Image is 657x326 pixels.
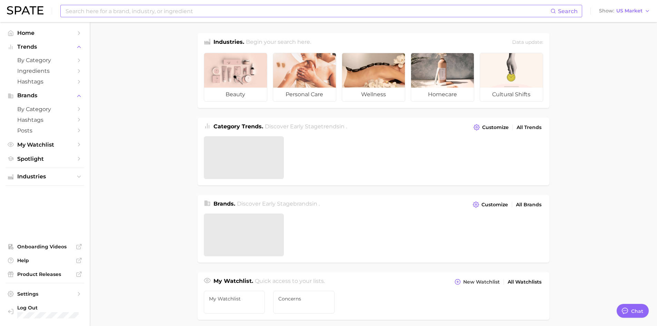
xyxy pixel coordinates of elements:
[558,8,578,14] span: Search
[411,88,474,101] span: homecare
[17,78,72,85] span: Hashtags
[17,92,72,99] span: Brands
[255,277,325,287] h2: Quick access to your lists.
[17,117,72,123] span: Hashtags
[480,53,543,102] a: cultural shifts
[616,9,643,13] span: US Market
[6,255,84,266] a: Help
[6,42,84,52] button: Trends
[17,57,72,63] span: by Category
[6,76,84,87] a: Hashtags
[17,141,72,148] span: My Watchlist
[516,202,541,208] span: All Brands
[17,305,79,311] span: Log Out
[273,53,336,102] a: personal care
[6,154,84,164] a: Spotlight
[6,125,84,136] a: Posts
[463,279,500,285] span: New Watchlist
[6,303,84,320] a: Log out. Currently logged in with e-mail jkno@cosmax.com.
[17,271,72,277] span: Product Releases
[599,9,614,13] span: Show
[6,90,84,101] button: Brands
[17,106,72,112] span: by Category
[273,88,336,101] span: personal care
[209,296,260,302] span: My Watchlist
[213,38,244,47] h1: Industries.
[17,257,72,264] span: Help
[6,66,84,76] a: Ingredients
[6,269,84,279] a: Product Releases
[508,279,541,285] span: All Watchlists
[482,125,509,130] span: Customize
[213,277,253,287] h1: My Watchlist.
[213,123,263,130] span: Category Trends .
[17,44,72,50] span: Trends
[597,7,652,16] button: ShowUS Market
[204,291,265,314] a: My Watchlist
[246,38,311,47] h2: Begin your search here.
[480,88,543,101] span: cultural shifts
[6,241,84,252] a: Onboarding Videos
[204,53,267,102] a: beauty
[17,127,72,134] span: Posts
[472,122,510,132] button: Customize
[265,123,347,130] span: Discover Early Stage trends in .
[213,200,235,207] span: Brands .
[17,244,72,250] span: Onboarding Videos
[65,5,550,17] input: Search here for a brand, industry, or ingredient
[481,202,508,208] span: Customize
[7,6,43,14] img: SPATE
[6,115,84,125] a: Hashtags
[6,55,84,66] a: by Category
[6,104,84,115] a: by Category
[17,30,72,36] span: Home
[6,139,84,150] a: My Watchlist
[6,28,84,38] a: Home
[514,200,543,209] a: All Brands
[515,123,543,132] a: All Trends
[517,125,541,130] span: All Trends
[471,200,509,209] button: Customize
[278,296,329,302] span: Concerns
[342,88,405,101] span: wellness
[237,200,320,207] span: Discover Early Stage brands in .
[17,68,72,74] span: Ingredients
[17,291,72,297] span: Settings
[453,277,501,287] button: New Watchlist
[506,277,543,287] a: All Watchlists
[17,174,72,180] span: Industries
[17,156,72,162] span: Spotlight
[411,53,474,102] a: homecare
[512,38,543,47] div: Data update:
[273,291,335,314] a: Concerns
[204,88,267,101] span: beauty
[342,53,405,102] a: wellness
[6,171,84,182] button: Industries
[6,289,84,299] a: Settings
